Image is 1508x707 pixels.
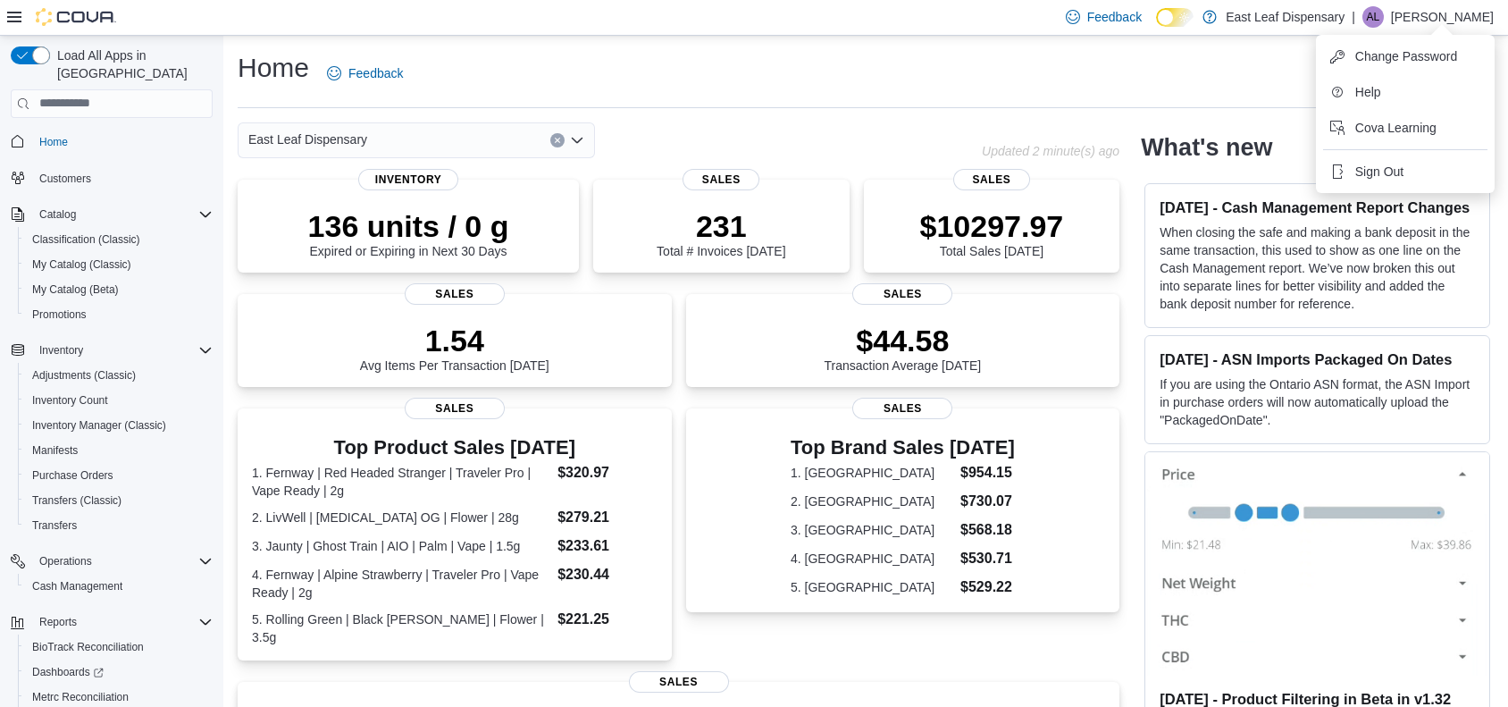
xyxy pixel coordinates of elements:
a: My Catalog (Classic) [25,254,138,275]
button: Manifests [18,438,220,463]
dd: $230.44 [557,564,657,585]
dt: 3. [GEOGRAPHIC_DATA] [791,521,953,539]
span: Transfers (Classic) [32,493,121,508]
dd: $529.22 [960,577,1015,598]
button: Sign Out [1323,157,1487,186]
span: Dark Mode [1156,27,1157,28]
span: Sales [405,398,505,419]
span: Inventory Manager (Classic) [32,418,166,433]
button: Clear input [550,133,565,147]
button: My Catalog (Classic) [18,252,220,277]
h3: [DATE] - ASN Imports Packaged On Dates [1160,350,1475,368]
button: Adjustments (Classic) [18,363,220,388]
h3: [DATE] - Cash Management Report Changes [1160,198,1475,216]
span: Load All Apps in [GEOGRAPHIC_DATA] [50,46,213,82]
p: 1.54 [360,323,549,358]
div: Avg Items Per Transaction [DATE] [360,323,549,373]
span: Cash Management [32,579,122,593]
span: Operations [39,554,92,568]
span: Dashboards [32,665,104,679]
dt: 3. Jaunty | Ghost Train | AIO | Palm | Vape | 1.5g [252,537,550,555]
div: Transaction Average [DATE] [825,323,982,373]
dt: 1. [GEOGRAPHIC_DATA] [791,464,953,482]
p: East Leaf Dispensary [1226,6,1345,28]
a: Dashboards [25,661,111,683]
span: Home [32,130,213,153]
p: When closing the safe and making a bank deposit in the same transaction, this used to show as one... [1160,223,1475,313]
h1: Home [238,50,309,86]
span: Transfers [32,518,77,533]
dt: 5. [GEOGRAPHIC_DATA] [791,578,953,596]
button: My Catalog (Beta) [18,277,220,302]
span: Help [1355,83,1381,101]
a: Purchase Orders [25,465,121,486]
span: My Catalog (Classic) [32,257,131,272]
span: Sales [405,283,505,305]
dd: $530.71 [960,548,1015,569]
button: Reports [32,611,84,633]
dd: $568.18 [960,519,1015,541]
dd: $320.97 [557,462,657,484]
span: Feedback [1087,8,1142,26]
span: Operations [32,551,213,572]
button: Classification (Classic) [18,227,220,252]
span: Dashboards [25,661,213,683]
div: Total Sales [DATE] [920,208,1064,258]
a: Promotions [25,304,94,325]
span: Customers [39,172,91,186]
span: Inventory Manager (Classic) [25,415,213,436]
span: Reports [39,615,77,629]
a: Classification (Classic) [25,229,147,250]
dt: 2. LivWell | [MEDICAL_DATA] OG | Flower | 28g [252,509,550,526]
button: Customers [4,165,220,191]
span: Customers [32,167,213,189]
span: Promotions [32,307,87,322]
a: Inventory Count [25,390,115,411]
span: Adjustments (Classic) [25,365,213,386]
span: Classification (Classic) [32,232,140,247]
button: Transfers (Classic) [18,488,220,513]
span: Reports [32,611,213,633]
div: Total # Invoices [DATE] [657,208,785,258]
button: Inventory Count [18,388,220,413]
h3: Top Brand Sales [DATE] [791,437,1015,459]
span: Home [39,135,68,149]
a: BioTrack Reconciliation [25,636,151,658]
a: Feedback [320,55,410,91]
p: $44.58 [825,323,982,358]
p: If you are using the Ontario ASN format, the ASN Import in purchase orders will now automatically... [1160,375,1475,429]
button: Transfers [18,513,220,538]
span: Metrc Reconciliation [32,690,129,704]
button: Operations [32,551,99,572]
h3: Top Product Sales [DATE] [252,437,658,459]
dt: 4. [GEOGRAPHIC_DATA] [791,550,953,568]
p: Updated 2 minute(s) ago [982,144,1119,158]
dt: 5. Rolling Green | Black [PERSON_NAME] | Flower | 3.5g [252,610,550,646]
span: Cash Management [25,576,213,597]
span: My Catalog (Beta) [25,279,213,300]
dd: $221.25 [557,609,657,630]
span: Sales [852,398,952,419]
span: My Catalog (Beta) [32,282,119,297]
button: Promotions [18,302,220,327]
button: Catalog [32,204,83,225]
div: Alex Librera [1362,6,1384,28]
button: Help [1323,78,1487,106]
button: Reports [4,610,220,635]
dd: $730.07 [960,491,1015,512]
span: My Catalog (Classic) [25,254,213,275]
a: Transfers (Classic) [25,490,129,511]
span: Sales [629,671,729,693]
a: Transfers [25,515,84,536]
p: 136 units / 0 g [308,208,509,244]
button: Catalog [4,202,220,227]
span: Inventory Count [25,390,213,411]
a: Manifests [25,440,85,461]
a: Home [32,131,75,153]
dt: 4. Fernway | Alpine Strawberry | Traveler Pro | Vape Ready | 2g [252,566,550,602]
a: My Catalog (Beta) [25,279,126,300]
span: Cova Learning [1355,119,1437,137]
button: Change Password [1323,42,1487,71]
button: Inventory [32,340,90,361]
span: BioTrack Reconciliation [25,636,213,658]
